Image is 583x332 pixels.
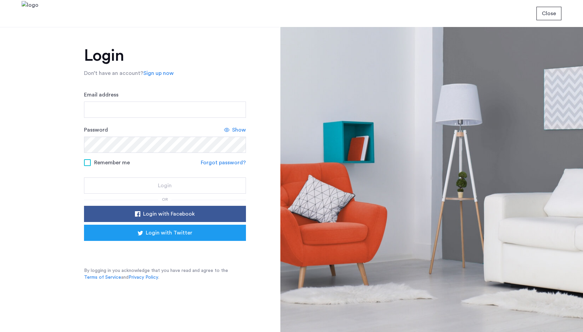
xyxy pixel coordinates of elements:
button: button [84,206,246,222]
span: Close [542,9,556,18]
a: Sign up now [143,69,174,77]
span: Remember me [94,159,130,167]
span: Login with Twitter [146,229,192,237]
img: logo [22,1,38,26]
a: Terms of Service [84,274,121,281]
span: Login with Facebook [143,210,195,218]
p: By logging in you acknowledge that you have read and agree to the and . [84,267,246,281]
span: Login [158,182,172,190]
label: Email address [84,91,118,99]
button: button [84,225,246,241]
button: button [536,7,561,20]
label: Password [84,126,108,134]
span: or [162,197,168,201]
a: Forgot password? [201,159,246,167]
button: button [84,177,246,194]
a: Privacy Policy [129,274,158,281]
span: Don’t have an account? [84,71,143,76]
span: Show [232,126,246,134]
h1: Login [84,48,246,64]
